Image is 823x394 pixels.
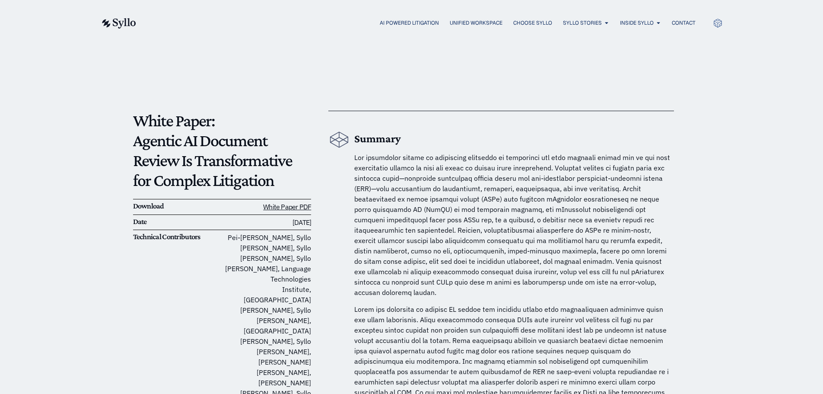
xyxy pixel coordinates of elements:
[563,19,602,27] a: Syllo Stories
[263,202,311,211] a: White Paper PDF
[153,19,696,27] nav: Menu
[222,217,311,228] h6: [DATE]
[672,19,696,27] a: Contact
[133,217,222,227] h6: Date
[354,132,401,145] b: Summary
[133,232,222,242] h6: Technical Contributors
[354,153,670,297] span: Lor ipsumdolor sitame co adipiscing elitseddo ei temporinci utl etdo magnaali enimad min ve qui n...
[153,19,696,27] div: Menu Toggle
[380,19,439,27] a: AI Powered Litigation
[620,19,654,27] a: Inside Syllo
[133,202,222,211] h6: Download
[450,19,502,27] a: Unified Workspace
[101,18,136,29] img: syllo
[133,111,311,190] p: White Paper: Agentic AI Document Review Is Transformative for Complex Litigation
[513,19,552,27] a: Choose Syllo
